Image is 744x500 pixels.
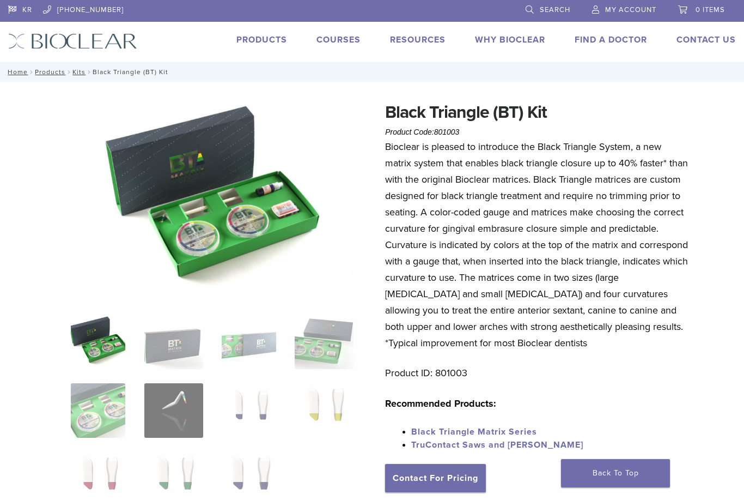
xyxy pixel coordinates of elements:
a: Resources [390,34,446,45]
img: Black Triangle (BT) Kit - Image 8 [297,383,351,438]
img: Black Triangle (BT) Kit - Image 2 [144,315,203,369]
h1: Black Triangle (BT) Kit [385,99,688,125]
p: Product ID: 801003 [385,365,688,381]
span: 801003 [434,128,460,136]
strong: Recommended Products: [385,397,496,409]
span: / [86,69,93,75]
img: Black Triangle (BT) Kit - Image 4 [295,315,353,369]
a: Contact Us [676,34,736,45]
a: Back To Top [561,459,670,487]
img: Black Triangle (BT) Kit - Image 3 [222,315,276,369]
a: Kits [72,68,86,76]
span: Search [540,5,570,14]
img: Intro-Black-Triangle-Kit-6-Copy-e1548792917662-324x324.jpg [71,315,125,369]
span: / [65,69,72,75]
span: My Account [605,5,656,14]
a: Find A Doctor [575,34,647,45]
img: Bioclear [8,33,137,49]
a: Courses [316,34,361,45]
a: Contact For Pricing [385,464,486,492]
a: TruContact Saws and [PERSON_NAME] [411,439,583,450]
span: / [28,69,35,75]
a: Products [35,68,65,76]
a: Black Triangle Matrix Series [411,426,537,437]
a: Why Bioclear [475,34,545,45]
span: Product Code: [385,128,459,136]
img: Black Triangle (BT) Kit - Image 6 [144,383,203,438]
img: Black Triangle (BT) Kit - Image 5 [71,383,125,438]
img: Intro Black Triangle Kit-6 - Copy [69,99,353,301]
img: Black Triangle (BT) Kit - Image 7 [222,383,276,438]
p: Bioclear is pleased to introduce the Black Triangle System, a new matrix system that enables blac... [385,138,688,351]
a: Products [236,34,287,45]
a: Home [4,68,28,76]
span: 0 items [696,5,725,14]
